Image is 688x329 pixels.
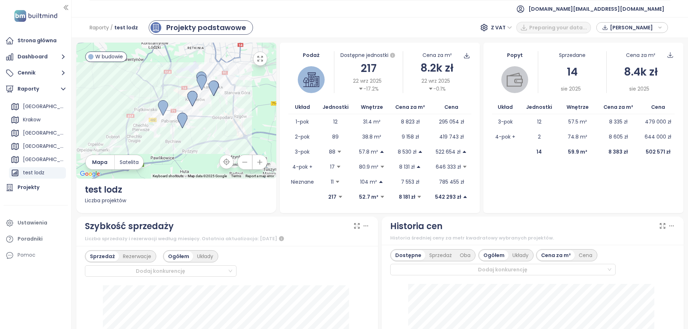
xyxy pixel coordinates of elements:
div: [GEOGRAPHIC_DATA] [23,129,64,137]
button: Dashboard [4,50,68,64]
span: [DOMAIN_NAME][EMAIL_ADDRESS][DOMAIN_NAME] [529,0,664,18]
span: Mapa [92,158,107,166]
span: caret-up [463,194,468,199]
div: 8.4k zł [607,63,675,80]
div: Cena za m² [626,51,655,59]
p: 2 [538,133,541,141]
img: house [303,72,319,88]
p: 88 [329,148,335,156]
div: Krakow [9,114,66,126]
th: Cena [641,100,675,114]
div: test lodz [85,183,268,197]
span: caret-up [418,149,423,154]
a: Projekty [4,180,68,195]
p: 17 [330,163,335,171]
div: -17.2% [358,85,379,93]
td: Nieznane [288,174,316,189]
p: 419 743 zł [439,133,464,141]
div: [GEOGRAPHIC_DATA] [9,127,66,139]
div: Sprzedane [538,51,606,59]
p: 38.8 m² [362,133,381,141]
div: test lodz [9,167,66,179]
a: Strona główna [4,34,68,48]
span: Satelita [120,158,139,166]
p: 57.8 m² [359,148,378,156]
div: [GEOGRAPHIC_DATA] [9,154,66,165]
div: Popyt [492,51,538,59]
p: 80.9 m² [359,163,378,171]
div: Projekty podstawowe [166,22,246,33]
div: Poradniki [18,234,43,243]
button: Preparing your data... [516,22,591,33]
p: 52.7 m² [359,193,378,201]
div: [GEOGRAPHIC_DATA] [9,141,66,152]
th: Cena za m² [596,100,641,114]
div: Historia średniej ceny za metr kwadratowy wybranych projektów. [390,234,675,242]
th: Cena za m² [389,100,432,114]
span: caret-down [462,164,467,169]
p: 785 455 zł [439,178,464,186]
div: [GEOGRAPHIC_DATA] [23,155,64,164]
div: test lodz [23,168,44,177]
img: logo [12,9,59,23]
span: 22 wrz 2025 [421,77,450,85]
div: Ustawienia [18,218,47,227]
th: Wnętrze [560,100,596,114]
div: -0.1% [428,85,446,93]
p: 57.5 m² [568,118,587,126]
th: Układ [288,100,316,114]
div: Ogółem [479,250,508,260]
span: caret-down [380,194,385,199]
td: 3-pok [492,114,519,129]
p: 8 530 zł [398,148,416,156]
div: Sprzedaż [425,250,456,260]
p: 89 [332,133,339,141]
p: 542 293 zł [435,193,461,201]
p: 8 181 zł [399,193,415,201]
div: Liczba projektów [85,197,268,204]
a: primary [149,20,253,35]
a: Open this area in Google Maps (opens a new window) [78,169,102,179]
p: 644 000 zł [645,133,671,141]
button: Raporty [4,82,68,96]
div: Strona główna [18,36,57,45]
div: button [600,22,664,33]
p: 9 158 zł [402,133,419,141]
span: caret-down [428,86,433,91]
div: Krakow [23,115,40,124]
td: 4-pok + [288,159,316,174]
span: caret-down [335,179,340,184]
span: 22 wrz 2025 [353,77,382,85]
div: Ogółem [164,251,193,261]
div: 14 [538,63,606,80]
p: 8 131 zł [399,163,415,171]
span: caret-up [416,164,421,169]
span: caret-down [338,194,343,199]
p: 31.4 m² [363,118,381,126]
span: caret-down [336,164,341,169]
span: sie 2025 [629,85,649,93]
span: caret-down [358,86,363,91]
p: 217 [328,193,336,201]
span: caret-up [379,149,384,154]
span: sie 2025 [561,85,581,93]
p: 8 605 zł [609,133,628,141]
div: Historia cen [390,219,443,233]
div: Pomoc [4,248,68,262]
p: 522 654 zł [436,148,460,156]
span: Preparing your data... [529,24,587,32]
span: caret-up [462,149,467,154]
a: Report a map error [245,174,274,178]
div: Cena za m² [422,51,452,59]
a: Ustawienia [4,216,68,230]
button: Satelita [115,155,143,169]
div: [GEOGRAPHIC_DATA] [23,102,64,111]
th: Układ [492,100,519,114]
div: [GEOGRAPHIC_DATA] [9,101,66,112]
div: Układy [508,250,532,260]
img: wallet [507,72,523,88]
p: 502 571 zł [646,148,670,156]
th: Jednostki [316,100,355,114]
